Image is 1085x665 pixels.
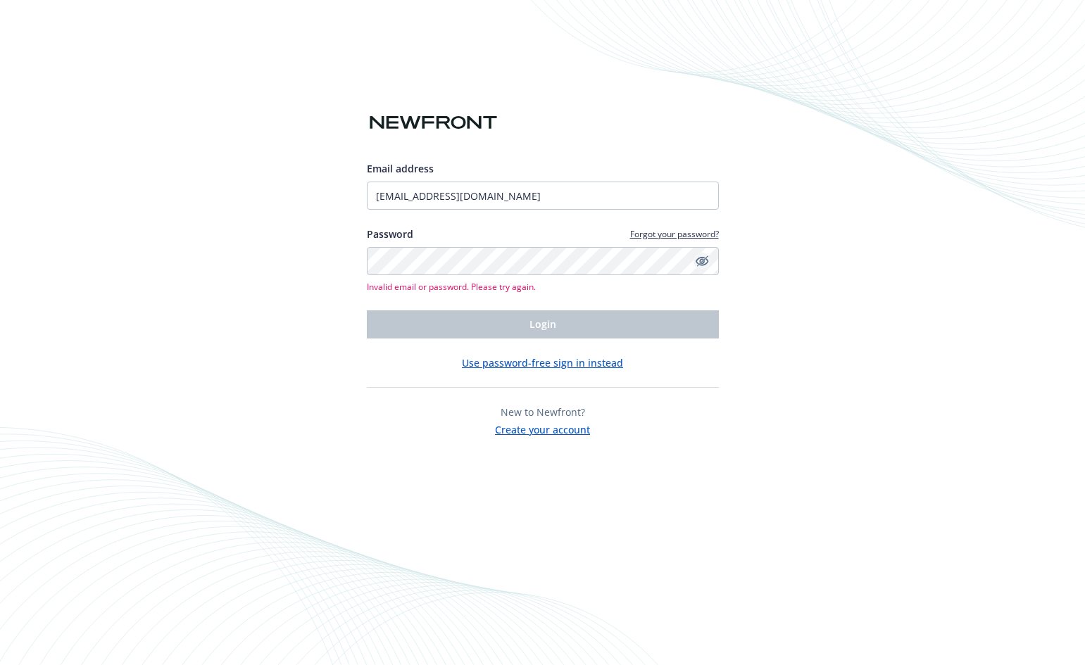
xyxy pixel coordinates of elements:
[462,355,623,370] button: Use password-free sign in instead
[495,419,590,437] button: Create your account
[367,281,719,293] span: Invalid email or password. Please try again.
[694,253,710,270] a: Hide password
[367,227,413,241] label: Password
[367,110,500,135] img: Newfront logo
[529,317,556,331] span: Login
[630,228,719,240] a: Forgot your password?
[367,182,719,210] input: Enter your email
[367,162,434,175] span: Email address
[367,247,719,275] input: Enter your password
[501,405,585,419] span: New to Newfront?
[367,310,719,338] button: Login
